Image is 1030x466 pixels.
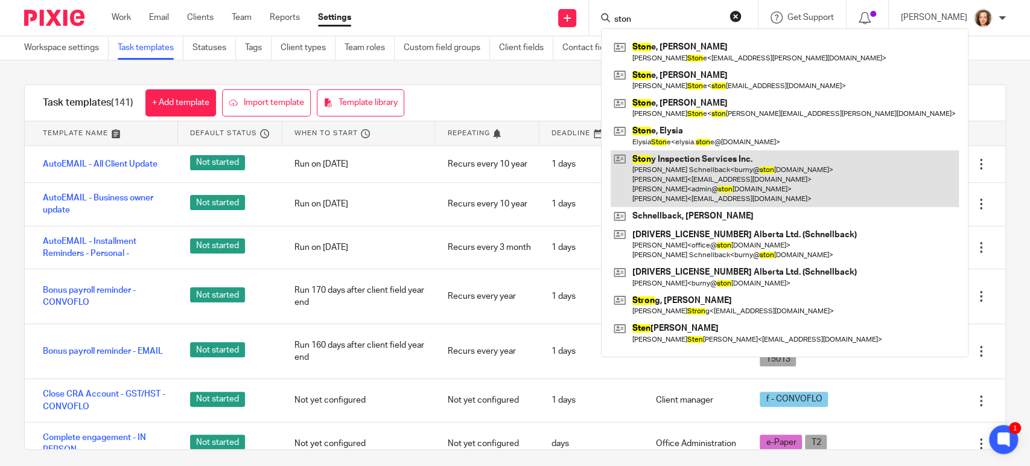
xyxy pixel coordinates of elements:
input: Search [613,14,722,25]
a: Client fields [499,36,553,60]
span: Template name [43,128,108,138]
div: Recurs every year [435,281,539,311]
a: Tags [245,36,272,60]
div: Run 160 days after client field year end [282,330,436,373]
a: Team roles [345,36,395,60]
img: avatar-thumb.jpg [973,8,993,28]
span: T2 [811,436,821,448]
div: Not yet configured [282,385,436,415]
div: Not yet configured [435,385,539,415]
p: [PERSON_NAME] [901,11,967,24]
div: Recurs every year [435,336,539,366]
div: Office Administration [644,429,748,459]
div: Not yet configured [282,429,436,459]
div: 1 [1009,422,1021,434]
a: Import template [222,89,311,116]
span: Not started [190,195,245,210]
div: Not yet configured [435,429,539,459]
span: (141) [111,98,133,107]
span: e-Paper [766,436,796,448]
a: Statuses [192,36,236,60]
a: Workspace settings [24,36,109,60]
a: Reports [270,11,300,24]
span: Not started [190,392,245,407]
div: Run 170 days after client field year end [282,275,436,318]
div: Run on [DATE] [282,232,436,263]
div: Recurs every 3 month [435,232,539,263]
span: When to start [294,128,358,138]
div: 1 days [539,149,644,179]
span: Not started [190,287,245,302]
div: Run on [DATE] [282,189,436,219]
div: Recurs every 10 year [435,149,539,179]
a: Template library [317,89,404,116]
span: Repeating [447,128,489,138]
div: 1 days [539,385,644,415]
a: Task templates [118,36,183,60]
span: Not started [190,238,245,254]
span: Not started [190,435,245,450]
a: Bonus payroll reminder - CONVOFLO [43,284,166,309]
a: Contact fields [562,36,625,60]
a: AutoEMAIL - Business owner update [43,192,166,217]
div: Run on [DATE] [282,149,436,179]
div: Recurs every 10 year [435,189,539,219]
div: Client manager [644,385,748,415]
a: Settings [318,11,351,24]
a: + Add template [145,89,216,116]
span: f - CONVOFLO [766,393,822,405]
a: Work [112,11,131,24]
a: Complete engagement - IN PERSON [43,432,166,456]
a: AutoEMAIL - All Client Update [43,158,157,170]
a: Custom field groups [404,36,490,60]
div: 1 days [539,189,644,219]
a: Bonus payroll reminder - EMAIL [43,345,163,357]
a: Email [149,11,169,24]
span: Default status [190,128,257,138]
span: Get Support [787,13,834,22]
button: Clear [730,10,742,22]
a: Close CRA Account - GST/HST - CONVOFLO [43,388,166,413]
span: Not started [190,342,245,357]
span: Deadline [552,128,590,138]
a: AutoEMAIL - Installment Reminders - Personal - [43,235,166,260]
a: Team [232,11,252,24]
img: Pixie [24,10,84,26]
div: days [539,429,644,459]
a: Clients [187,11,214,24]
span: Not started [190,155,245,170]
div: 1 days [539,232,644,263]
div: 1 days [539,336,644,366]
span: T5013 [766,353,790,365]
h1: Task templates [43,97,133,109]
div: 1 days [539,281,644,311]
a: Client types [281,36,335,60]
